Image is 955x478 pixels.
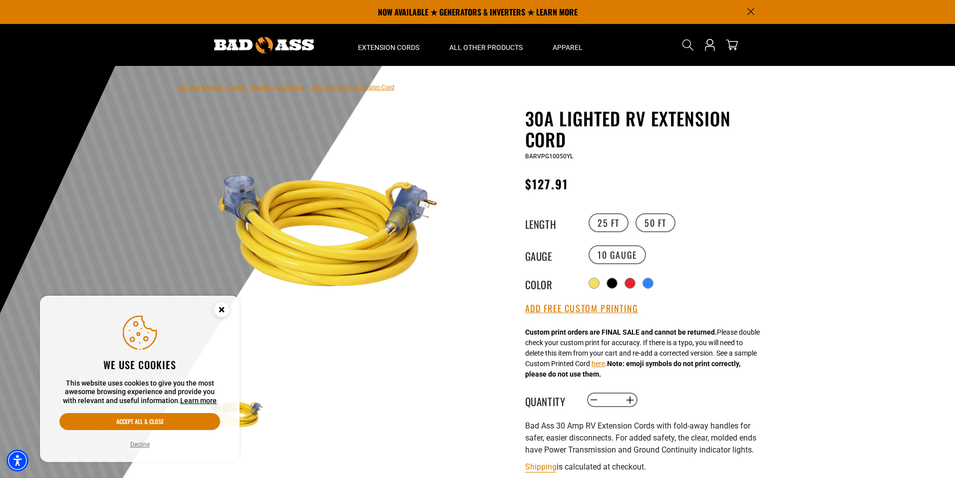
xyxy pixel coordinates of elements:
[59,413,220,430] button: Accept all & close
[525,108,770,150] h1: 30A Lighted RV Extension Cord
[59,379,220,406] p: This website uses cookies to give you the most awesome browsing experience and provide you with r...
[592,359,605,369] button: here
[178,81,394,93] nav: breadcrumbs
[525,327,760,380] div: Please double check your custom print for accuracy. If there is a typo, you will need to delete t...
[214,37,314,53] img: Bad Ass Extension Cords
[525,175,569,193] span: $127.91
[525,394,575,407] label: Quantity
[180,397,217,405] a: This website uses cookies to give you the most awesome browsing experience and provide you with r...
[702,24,718,66] a: Open this option
[252,84,305,91] a: Return to Collection
[525,216,575,229] legend: Length
[434,24,538,66] summary: All Other Products
[525,328,717,336] strong: Custom print orders are FINAL SALE and cannot be returned.
[307,84,309,91] span: ›
[525,303,638,314] button: Add Free Custom Printing
[724,39,740,51] a: cart
[636,213,675,232] label: 50 FT
[40,296,240,463] aside: Cookie Consent
[525,462,557,472] a: Shipping
[358,43,419,52] span: Extension Cords
[525,460,770,474] div: is calculated at checkout.
[178,84,246,91] a: Bad Ass Extension Cords
[525,153,573,160] span: BARVPG10050YL
[525,248,575,261] legend: Gauge
[553,43,583,52] span: Apparel
[6,450,28,472] div: Accessibility Menu
[343,24,434,66] summary: Extension Cords
[59,358,220,371] h2: We use cookies
[538,24,598,66] summary: Apparel
[589,245,646,264] label: 10 Gauge
[589,213,629,232] label: 25 FT
[248,84,250,91] span: ›
[204,296,240,327] button: Close this option
[449,43,523,52] span: All Other Products
[680,37,696,53] summary: Search
[525,360,740,378] strong: Note: emoji symbols do not print correctly, please do not use them.
[208,110,448,351] img: yellow
[127,440,153,450] button: Decline
[525,277,575,290] legend: Color
[525,421,756,455] span: Bad Ass 30 Amp RV Extension Cords with fold-away handles for safer, easier disconnects. For added...
[311,84,394,91] span: 30A Lighted RV Extension Cord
